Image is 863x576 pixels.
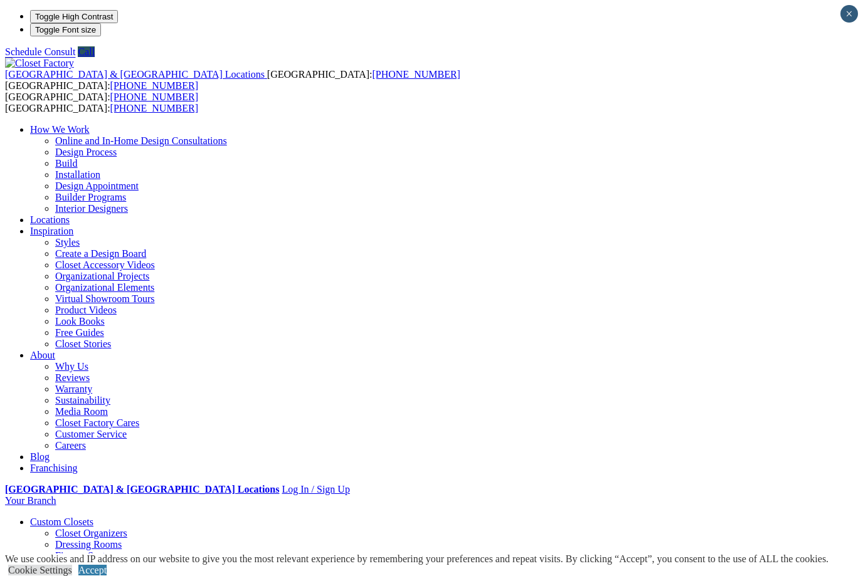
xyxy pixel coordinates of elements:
span: [GEOGRAPHIC_DATA]: [GEOGRAPHIC_DATA]: [5,69,460,91]
a: Blog [30,451,50,462]
a: Log In / Sign Up [282,484,349,495]
a: Product Videos [55,305,117,315]
button: Toggle High Contrast [30,10,118,23]
a: [PHONE_NUMBER] [110,92,198,102]
a: Organizational Projects [55,271,149,281]
a: [PHONE_NUMBER] [110,80,198,91]
a: Dressing Rooms [55,539,122,550]
button: Toggle Font size [30,23,101,36]
a: Online and In-Home Design Consultations [55,135,227,146]
a: Cookie Settings [8,565,72,575]
a: [GEOGRAPHIC_DATA] & [GEOGRAPHIC_DATA] Locations [5,69,267,80]
a: About [30,350,55,360]
a: Inspiration [30,226,73,236]
a: Closet Organizers [55,528,127,538]
a: Careers [55,440,86,451]
a: Your Branch [5,495,56,506]
span: [GEOGRAPHIC_DATA]: [GEOGRAPHIC_DATA]: [5,92,198,113]
a: How We Work [30,124,90,135]
a: Installation [55,169,100,180]
a: Free Guides [55,327,104,338]
a: Build [55,158,78,169]
a: Finesse Systems [55,550,121,561]
div: We use cookies and IP address on our website to give you the most relevant experience by remember... [5,553,829,565]
a: Look Books [55,316,105,327]
a: Reviews [55,372,90,383]
a: Franchising [30,463,78,473]
a: Virtual Showroom Tours [55,293,155,304]
a: Custom Closets [30,516,93,527]
a: Closet Factory Cares [55,417,139,428]
a: Locations [30,214,70,225]
a: Closet Accessory Videos [55,259,155,270]
a: Warranty [55,384,92,394]
a: [GEOGRAPHIC_DATA] & [GEOGRAPHIC_DATA] Locations [5,484,279,495]
a: [PHONE_NUMBER] [372,69,460,80]
a: Design Process [55,147,117,157]
a: Builder Programs [55,192,126,202]
a: Create a Design Board [55,248,146,259]
a: Media Room [55,406,108,417]
a: Interior Designers [55,203,128,214]
a: Sustainability [55,395,110,406]
span: [GEOGRAPHIC_DATA] & [GEOGRAPHIC_DATA] Locations [5,69,265,80]
a: Design Appointment [55,181,139,191]
a: [PHONE_NUMBER] [110,103,198,113]
a: Call [78,46,95,57]
span: Toggle High Contrast [35,12,113,21]
button: Close [840,5,858,23]
a: Styles [55,237,80,248]
a: Why Us [55,361,88,372]
span: Toggle Font size [35,25,96,34]
a: Schedule Consult [5,46,75,57]
a: Closet Stories [55,338,111,349]
a: Customer Service [55,429,127,439]
a: Accept [78,565,107,575]
img: Closet Factory [5,58,74,69]
a: Organizational Elements [55,282,154,293]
